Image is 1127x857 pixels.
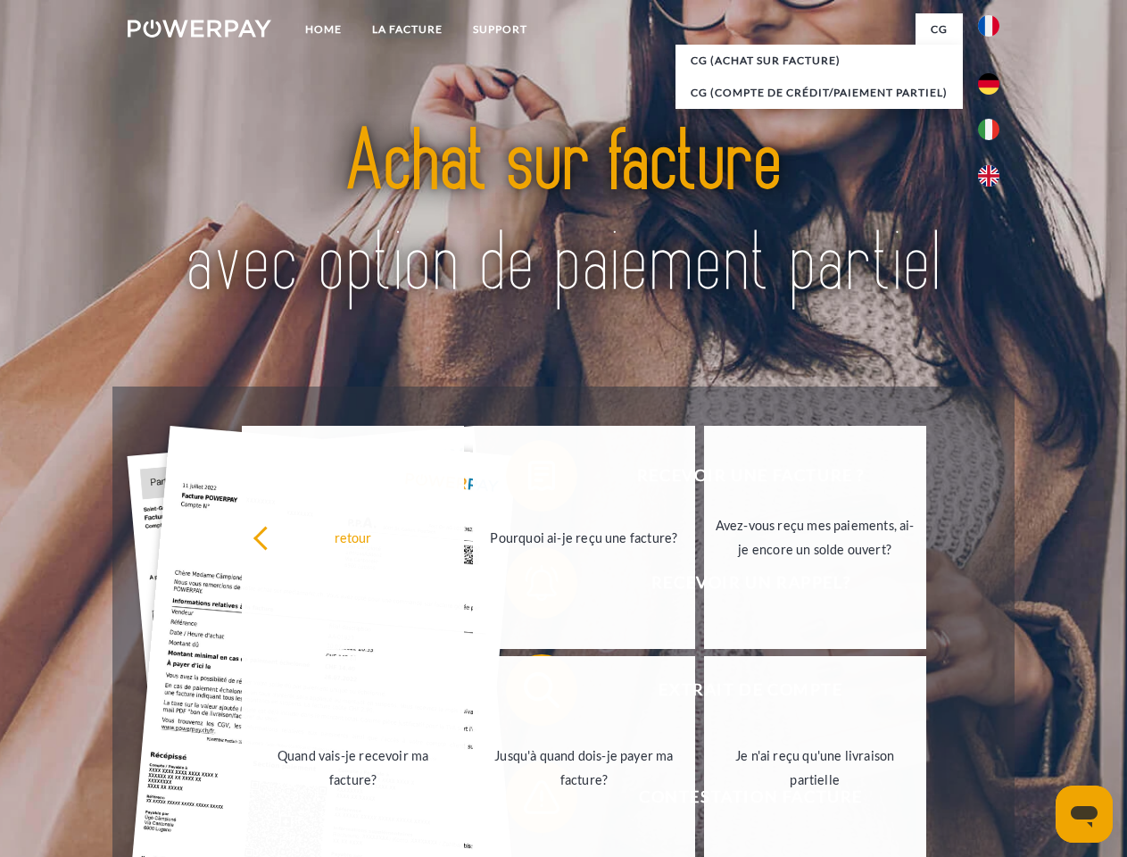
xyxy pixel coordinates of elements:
a: Home [290,13,357,46]
a: Support [458,13,543,46]
div: Pourquoi ai-je reçu une facture? [484,525,684,549]
a: LA FACTURE [357,13,458,46]
img: logo-powerpay-white.svg [128,20,271,37]
a: CG (Compte de crédit/paiement partiel) [675,77,963,109]
img: title-powerpay_fr.svg [170,86,957,342]
div: Quand vais-je recevoir ma facture? [253,744,453,792]
a: CG [916,13,963,46]
a: Avez-vous reçu mes paiements, ai-je encore un solde ouvert? [704,426,926,649]
iframe: Bouton de lancement de la fenêtre de messagerie [1056,786,1113,843]
div: Avez-vous reçu mes paiements, ai-je encore un solde ouvert? [715,513,916,562]
img: it [978,119,999,140]
img: de [978,73,999,95]
div: retour [253,525,453,549]
img: en [978,165,999,187]
img: fr [978,15,999,37]
div: Je n'ai reçu qu'une livraison partielle [715,744,916,792]
div: Jusqu'à quand dois-je payer ma facture? [484,744,684,792]
a: CG (achat sur facture) [675,45,963,77]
